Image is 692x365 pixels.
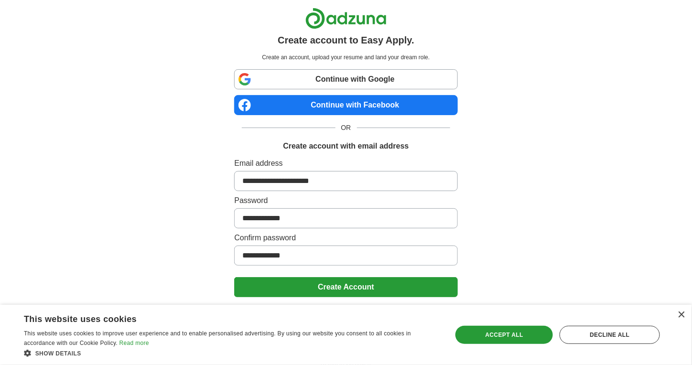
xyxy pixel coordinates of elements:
span: This website uses cookies to improve user experience and to enable personalised advertising. By u... [24,330,411,346]
label: Email address [234,158,457,169]
div: Decline all [560,326,660,344]
a: Read more, opens a new window [119,340,149,346]
span: Show details [35,350,81,357]
a: Continue with Google [234,69,457,89]
p: Create an account, upload your resume and land your dream role. [236,53,455,62]
label: Password [234,195,457,206]
img: Adzuna logo [305,8,387,29]
h1: Create account to Easy Apply. [278,33,414,47]
a: Continue with Facebook [234,95,457,115]
span: OR [335,123,357,133]
button: Create Account [234,277,457,297]
div: This website uses cookies [24,311,416,325]
h1: Create account with email address [283,140,409,152]
div: Show details [24,348,440,358]
label: Confirm password [234,232,457,244]
div: Close [678,311,685,319]
div: Accept all [455,326,553,344]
